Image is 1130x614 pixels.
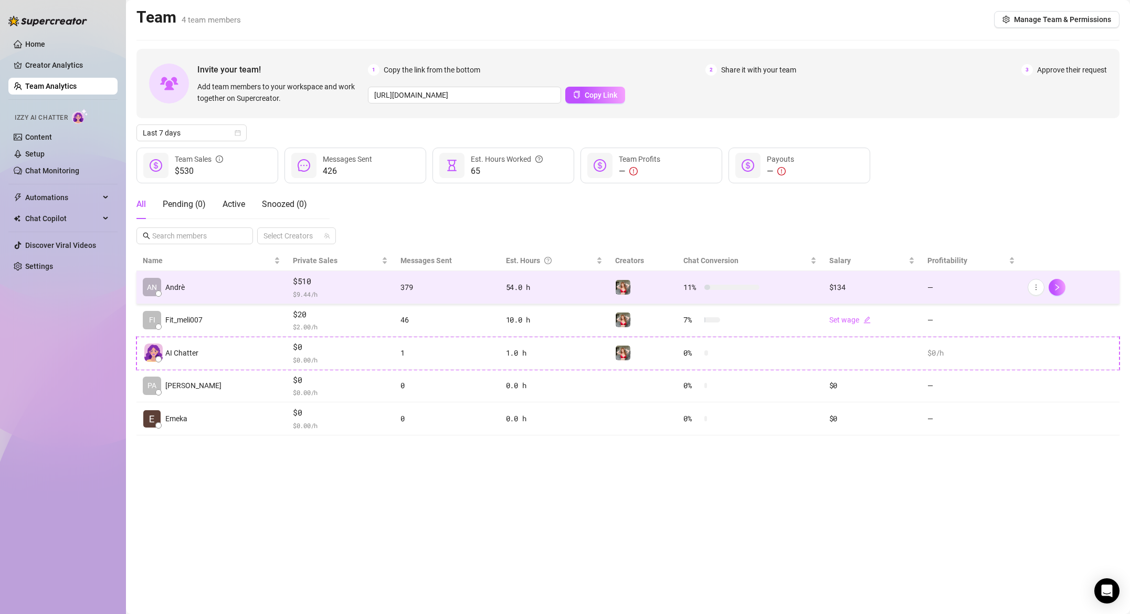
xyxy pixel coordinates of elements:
span: setting [1002,16,1010,23]
span: Fit_meli007 [165,314,203,326]
button: Manage Team & Permissions [994,11,1120,28]
span: $ 0.00 /h [293,387,388,398]
div: 54.0 h [506,282,603,293]
span: Team Profits [619,155,660,163]
span: question-circle [544,255,552,266]
div: 0.0 h [506,413,603,424]
img: fit_meli007 [616,346,630,360]
span: hourglass [446,159,458,172]
span: message [298,159,310,172]
span: Private Sales [293,256,337,265]
span: AI Chatter [165,347,198,359]
th: Name [136,251,287,271]
span: Manage Team & Permissions [1014,15,1111,24]
button: Copy Link [565,87,625,103]
span: 3 [1021,64,1033,76]
div: $0 [829,380,915,391]
a: Set wageedit [829,316,871,324]
span: dollar-circle [594,159,606,172]
a: Home [25,40,45,48]
h2: Team [136,7,241,27]
span: 426 [323,165,372,178]
a: Setup [25,150,45,158]
img: izzy-ai-chatter-avatar-DDCN_rTZ.svg [144,344,163,362]
span: $ 2.00 /h [293,321,388,332]
span: exclamation-circle [777,167,786,175]
span: 11 % [683,282,700,293]
div: — [767,165,794,178]
a: Discover Viral Videos [25,241,96,249]
span: info-circle [216,153,223,165]
td: — [921,402,1021,435]
span: Add team members to your workspace and work together on Supercreator. [197,81,364,104]
span: Chat Copilot [25,210,100,227]
span: PA [147,380,156,391]
span: right [1053,284,1061,291]
th: Creators [609,251,677,271]
span: dollar-circle [742,159,754,172]
a: Team Analytics [25,82,77,90]
span: 0 % [683,413,700,424]
span: Chat Conversion [683,256,738,265]
span: Messages Sent [323,155,372,163]
span: Automations [25,189,100,206]
div: 1.0 h [506,347,603,359]
span: Andrè [165,282,185,293]
span: $20 [293,308,388,321]
img: fit_meli007 [616,313,630,327]
input: Search members [152,230,238,242]
span: thunderbolt [14,193,22,202]
span: Izzy AI Chatter [15,113,68,123]
span: 7 % [683,314,700,326]
span: Invite your team! [197,63,368,76]
span: dollar-circle [150,159,162,172]
span: Payouts [767,155,794,163]
span: $530 [175,165,223,178]
span: $ 9.44 /h [293,289,388,299]
a: Content [25,133,52,141]
span: more [1032,284,1040,291]
img: logo-BBDzfeDw.svg [8,16,87,26]
span: FI [149,314,155,326]
div: 0 [400,413,493,424]
td: — [921,370,1021,403]
span: exclamation-circle [629,167,638,175]
span: 0 % [683,347,700,359]
div: All [136,198,146,211]
span: Approve their request [1037,64,1107,76]
div: Est. Hours Worked [471,153,543,165]
div: 379 [400,282,493,293]
span: calendar [235,130,241,136]
span: Last 7 days [143,125,240,141]
div: Team Sales [175,153,223,165]
span: Name [143,255,272,266]
span: Emeka [165,413,187,424]
span: $0 [293,341,388,353]
div: Est. Hours [506,255,595,266]
div: Pending ( 0 ) [163,198,206,211]
span: question-circle [535,153,543,165]
span: edit [863,316,871,324]
span: $0 [293,374,388,387]
span: search [143,232,150,240]
div: 0.0 h [506,380,603,391]
span: Profitability [927,256,967,265]
div: Open Intercom Messenger [1094,578,1120,603]
div: $0 /h [927,347,1015,359]
img: Emeka [143,410,161,428]
span: AN [147,282,157,293]
img: Chat Copilot [14,215,20,222]
span: $ 0.00 /h [293,420,388,431]
span: 0 % [683,380,700,391]
div: — [619,165,660,178]
span: Copy the link from the bottom [384,64,480,76]
span: 2 [705,64,717,76]
span: $ 0.00 /h [293,355,388,365]
span: Active [223,199,245,209]
div: 0 [400,380,493,391]
span: $510 [293,275,388,288]
a: Settings [25,262,53,270]
div: $0 [829,413,915,424]
span: Share it with your team [721,64,796,76]
div: 1 [400,347,493,359]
